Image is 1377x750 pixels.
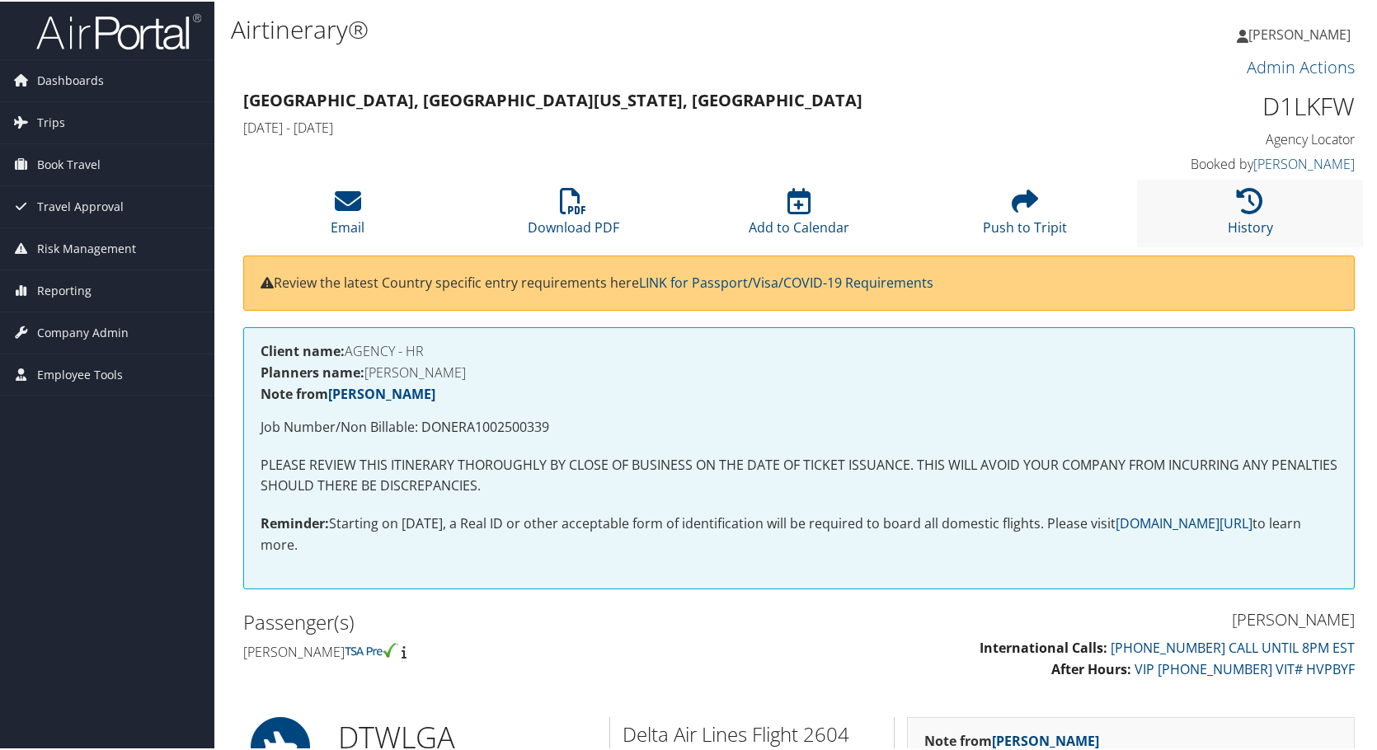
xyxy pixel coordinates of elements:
[243,607,787,635] h2: Passenger(s)
[328,383,435,401] a: [PERSON_NAME]
[37,353,123,394] span: Employee Tools
[243,641,787,659] h4: [PERSON_NAME]
[36,11,201,49] img: airportal-logo.png
[261,271,1337,293] p: Review the latest Country specific entry requirements here
[231,11,989,45] h1: Airtinerary®
[345,641,398,656] img: tsa-precheck.png
[1051,659,1131,677] strong: After Hours:
[261,364,1337,377] h4: [PERSON_NAME]
[811,607,1355,630] h3: [PERSON_NAME]
[37,143,101,184] span: Book Travel
[1116,513,1252,531] a: [DOMAIN_NAME][URL]
[528,195,619,235] a: Download PDF
[1135,659,1355,677] a: VIP [PHONE_NUMBER] VIT# HVPBYF
[331,195,364,235] a: Email
[1111,637,1355,655] a: [PHONE_NUMBER] CALL UNTIL 8PM EST
[37,185,124,226] span: Travel Approval
[261,415,1337,437] p: Job Number/Non Billable: DONERA1002500339
[261,340,345,359] strong: Client name:
[261,362,364,380] strong: Planners name:
[639,272,933,290] a: LINK for Passport/Visa/COVID-19 Requirements
[261,343,1337,356] h4: AGENCY - HR
[243,87,862,110] strong: [GEOGRAPHIC_DATA], [GEOGRAPHIC_DATA] [US_STATE], [GEOGRAPHIC_DATA]
[243,117,1071,135] h4: [DATE] - [DATE]
[37,101,65,142] span: Trips
[924,730,1099,748] strong: Note from
[1237,8,1367,58] a: [PERSON_NAME]
[992,730,1099,748] a: [PERSON_NAME]
[261,383,435,401] strong: Note from
[37,311,129,352] span: Company Admin
[1248,24,1351,42] span: [PERSON_NAME]
[1228,195,1273,235] a: History
[261,453,1337,495] p: PLEASE REVIEW THIS ITINERARY THOROUGHLY BY CLOSE OF BUSINESS ON THE DATE OF TICKET ISSUANCE. THIS...
[1253,153,1355,171] a: [PERSON_NAME]
[983,195,1067,235] a: Push to Tripit
[1096,87,1356,122] h1: D1LKFW
[749,195,849,235] a: Add to Calendar
[37,227,136,268] span: Risk Management
[1096,153,1356,171] h4: Booked by
[623,719,881,747] h2: Delta Air Lines Flight 2604
[1096,129,1356,147] h4: Agency Locator
[1247,54,1355,77] a: Admin Actions
[37,269,92,310] span: Reporting
[980,637,1107,655] strong: International Calls:
[261,512,1337,554] p: Starting on [DATE], a Real ID or other acceptable form of identification will be required to boar...
[261,513,329,531] strong: Reminder:
[37,59,104,100] span: Dashboards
